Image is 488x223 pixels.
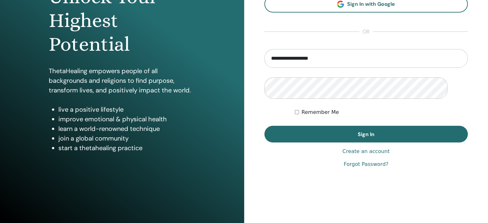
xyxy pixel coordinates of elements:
label: Remember Me [302,108,339,116]
li: join a global community [58,133,195,143]
p: ThetaHealing empowers people of all backgrounds and religions to find purpose, transform lives, a... [49,66,195,95]
li: improve emotional & physical health [58,114,195,124]
div: Keep me authenticated indefinitely or until I manually logout [295,108,468,116]
button: Sign In [264,126,468,142]
li: live a positive lifestyle [58,105,195,114]
span: Sign In [358,131,374,138]
a: Forgot Password? [344,160,388,168]
span: or [359,28,373,36]
li: learn a world-renowned technique [58,124,195,133]
span: Sign In with Google [347,1,395,7]
li: start a thetahealing practice [58,143,195,153]
a: Create an account [342,148,390,155]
